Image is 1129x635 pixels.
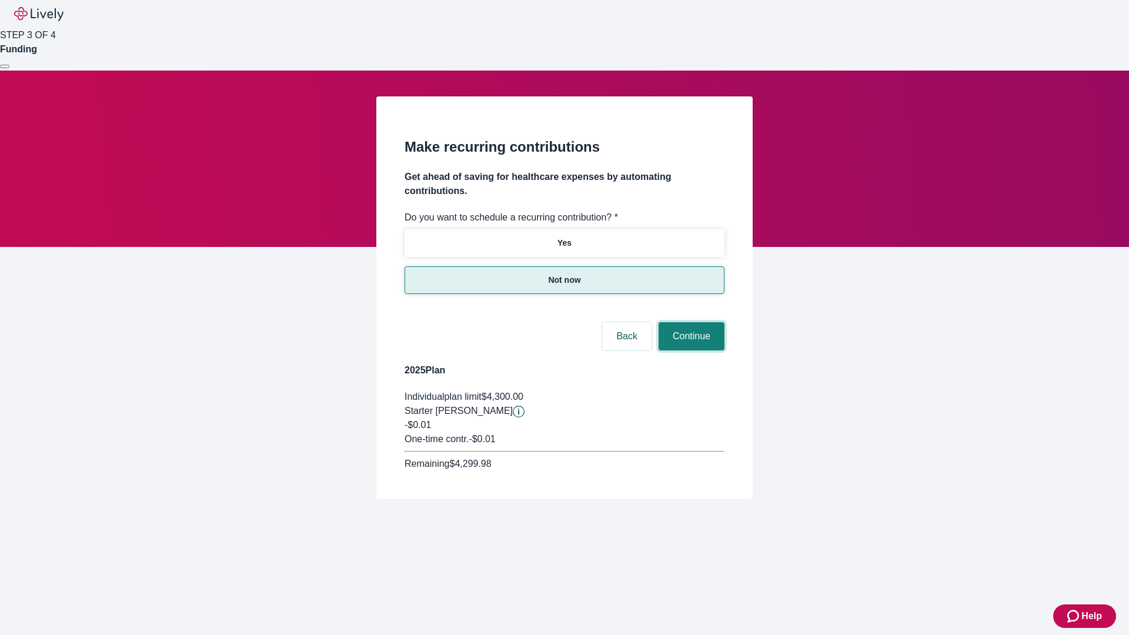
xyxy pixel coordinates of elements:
[405,136,724,158] h2: Make recurring contributions
[405,434,469,444] span: One-time contr.
[405,229,724,257] button: Yes
[405,266,724,294] button: Not now
[405,459,449,469] span: Remaining
[659,322,724,350] button: Continue
[469,434,495,444] span: - $0.01
[14,7,64,21] img: Lively
[602,322,652,350] button: Back
[1081,609,1102,623] span: Help
[405,406,513,416] span: Starter [PERSON_NAME]
[1067,609,1081,623] svg: Zendesk support icon
[513,406,525,417] button: Lively will contribute $0.01 to establish your account
[557,237,572,249] p: Yes
[1053,604,1116,628] button: Zendesk support iconHelp
[405,392,482,402] span: Individual plan limit
[548,274,580,286] p: Not now
[405,420,431,430] span: -$0.01
[405,210,618,225] label: Do you want to schedule a recurring contribution? *
[482,392,523,402] span: $4,300.00
[405,363,724,377] h4: 2025 Plan
[513,406,525,417] svg: Starter penny details
[449,459,491,469] span: $4,299.98
[405,170,724,198] h4: Get ahead of saving for healthcare expenses by automating contributions.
